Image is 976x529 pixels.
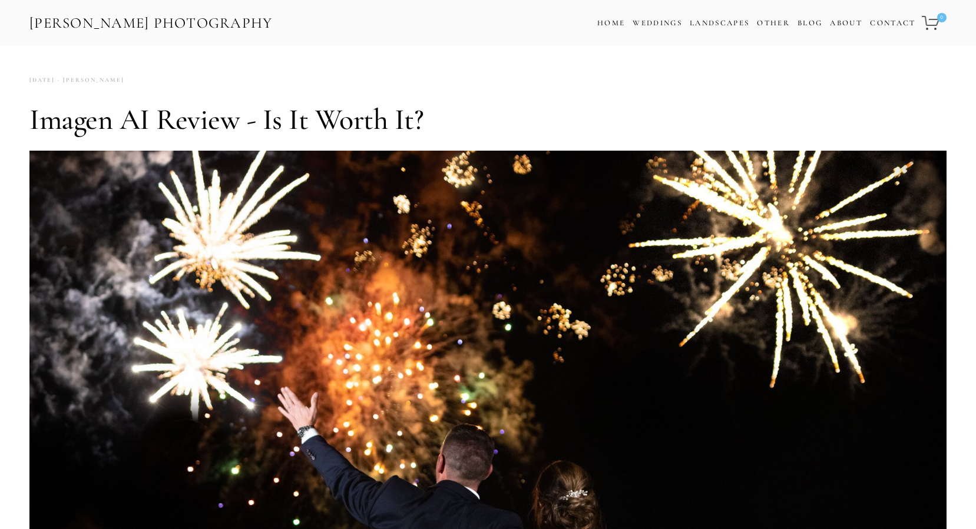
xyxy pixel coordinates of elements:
a: [PERSON_NAME] [55,72,124,88]
a: [PERSON_NAME] Photography [28,10,274,36]
a: About [830,15,862,32]
a: Blog [798,15,822,32]
a: 0 items in cart [920,9,948,37]
a: Contact [870,15,915,32]
a: Landscapes [690,18,749,28]
span: 0 [937,13,947,22]
a: Weddings [633,18,682,28]
a: Other [757,18,790,28]
h1: Imagen AI Review - Is It Worth It? [29,102,947,137]
time: [DATE] [29,72,55,88]
a: Home [597,15,625,32]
